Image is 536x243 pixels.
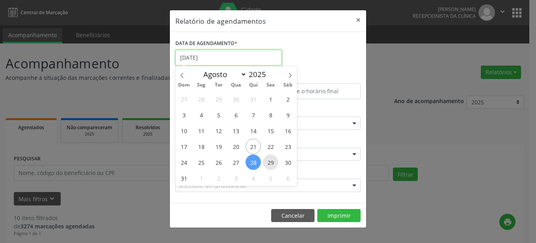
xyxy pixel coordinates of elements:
span: Agosto 24, 2025 [176,154,192,170]
span: Qua [227,83,245,88]
span: Agosto 3, 2025 [176,107,192,122]
span: Agosto 11, 2025 [194,123,209,138]
span: Julho 29, 2025 [211,91,226,107]
span: Setembro 4, 2025 [246,170,261,186]
span: Agosto 22, 2025 [263,139,278,154]
span: Agosto 19, 2025 [211,139,226,154]
span: Agosto 17, 2025 [176,139,192,154]
span: Setembro 6, 2025 [280,170,296,186]
span: Agosto 5, 2025 [211,107,226,122]
span: Agosto 28, 2025 [246,154,261,170]
button: Close [350,10,366,30]
span: Setembro 3, 2025 [228,170,244,186]
span: Sáb [279,83,297,88]
span: Agosto 9, 2025 [280,107,296,122]
span: Setembro 2, 2025 [211,170,226,186]
input: Selecione uma data ou intervalo [175,50,282,66]
span: Agosto 25, 2025 [194,154,209,170]
span: Agosto 2, 2025 [280,91,296,107]
span: Agosto 14, 2025 [246,123,261,138]
span: Seg [193,83,210,88]
span: Agosto 29, 2025 [263,154,278,170]
span: Agosto 10, 2025 [176,123,192,138]
span: Agosto 6, 2025 [228,107,244,122]
span: Agosto 15, 2025 [263,123,278,138]
label: DATA DE AGENDAMENTO [175,38,237,50]
span: Agosto 18, 2025 [194,139,209,154]
button: Cancelar [271,209,315,222]
span: Selecione um profissional [178,181,246,190]
span: Agosto 16, 2025 [280,123,296,138]
span: Julho 27, 2025 [176,91,192,107]
h5: Relatório de agendamentos [175,16,266,26]
select: Month [199,69,247,80]
input: Selecione o horário final [270,83,361,99]
span: Qui [245,83,262,88]
label: ATÉ [270,71,361,83]
span: Agosto 4, 2025 [194,107,209,122]
span: Dom [175,83,193,88]
span: Sex [262,83,279,88]
span: Julho 28, 2025 [194,91,209,107]
span: Agosto 23, 2025 [280,139,296,154]
span: Agosto 21, 2025 [246,139,261,154]
span: Agosto 8, 2025 [263,107,278,122]
span: Agosto 13, 2025 [228,123,244,138]
span: Agosto 31, 2025 [176,170,192,186]
span: Ter [210,83,227,88]
span: Setembro 1, 2025 [194,170,209,186]
span: Julho 31, 2025 [246,91,261,107]
span: Agosto 26, 2025 [211,154,226,170]
span: Agosto 30, 2025 [280,154,296,170]
span: Agosto 20, 2025 [228,139,244,154]
span: Agosto 27, 2025 [228,154,244,170]
span: Julho 30, 2025 [228,91,244,107]
span: Setembro 5, 2025 [263,170,278,186]
button: Imprimir [317,209,361,222]
span: Agosto 12, 2025 [211,123,226,138]
span: Agosto 1, 2025 [263,91,278,107]
input: Year [247,69,273,79]
span: Agosto 7, 2025 [246,107,261,122]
